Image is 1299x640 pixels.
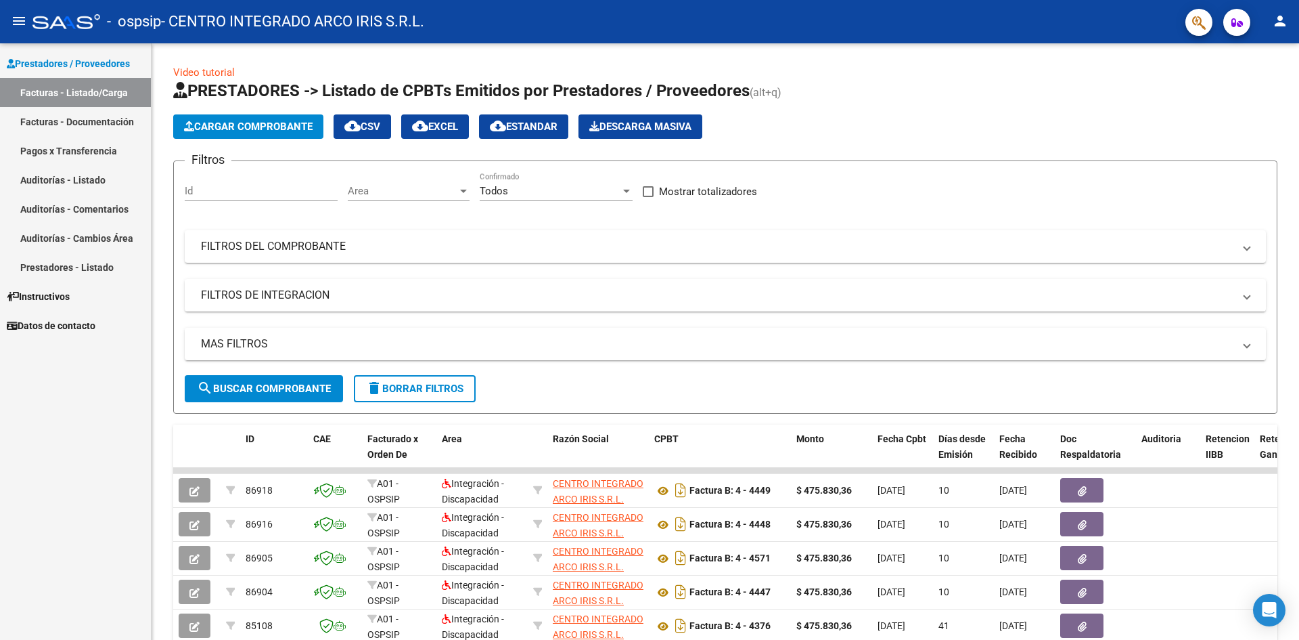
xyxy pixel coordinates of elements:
span: (alt+q) [750,86,781,99]
span: CAE [313,433,331,444]
i: Descargar documento [672,615,689,637]
span: Datos de contacto [7,318,95,333]
span: Auditoria [1141,433,1181,444]
span: Días desde Emisión [938,433,986,460]
strong: $ 475.830,36 [796,519,852,530]
mat-expansion-panel-header: MAS FILTROS [185,328,1266,360]
datatable-header-cell: Area [436,425,528,484]
span: Fecha Recibido [999,433,1037,460]
span: Todos [480,185,508,197]
span: Integración - Discapacidad [442,546,504,572]
button: Descarga Masiva [578,114,702,139]
mat-icon: menu [11,13,27,29]
strong: Factura B: 4 - 4449 [689,486,771,496]
span: 10 [938,586,949,597]
span: Razón Social [553,433,609,444]
mat-icon: delete [366,380,382,396]
span: 86918 [246,485,273,496]
span: Mostrar totalizadores [659,184,757,200]
span: Integración - Discapacidad [442,614,504,640]
span: [DATE] [878,485,905,496]
button: Borrar Filtros [354,375,476,402]
span: CENTRO INTEGRADO ARCO IRIS S.R.L. [553,614,643,640]
span: 10 [938,519,949,530]
datatable-header-cell: Retencion IIBB [1200,425,1254,484]
span: Descarga Masiva [589,121,691,133]
span: [DATE] [999,586,1027,597]
span: [DATE] [999,553,1027,563]
datatable-header-cell: ID [240,425,308,484]
strong: $ 475.830,36 [796,553,852,563]
div: 30712404007 [553,612,643,640]
datatable-header-cell: Fecha Recibido [994,425,1055,484]
span: - ospsip [107,7,161,37]
span: 86904 [246,586,273,597]
strong: Factura B: 4 - 4571 [689,553,771,564]
strong: Factura B: 4 - 4376 [689,621,771,632]
datatable-header-cell: Auditoria [1136,425,1200,484]
span: CENTRO INTEGRADO ARCO IRIS S.R.L. [553,546,643,572]
a: Video tutorial [173,66,235,79]
i: Descargar documento [672,513,689,535]
mat-expansion-panel-header: FILTROS DEL COMPROBANTE [185,230,1266,263]
button: CSV [334,114,391,139]
span: ID [246,433,254,444]
span: CPBT [654,433,679,444]
mat-icon: search [197,380,213,396]
span: 41 [938,620,949,631]
span: Borrar Filtros [366,383,463,395]
mat-panel-title: FILTROS DE INTEGRACION [201,288,1233,303]
button: EXCEL [401,114,469,139]
h3: Filtros [185,150,231,169]
mat-icon: person [1272,13,1288,29]
datatable-header-cell: Razón Social [547,425,649,484]
button: Estandar [479,114,568,139]
span: 85108 [246,620,273,631]
div: Open Intercom Messenger [1253,594,1285,626]
span: A01 - OSPSIP [367,614,400,640]
datatable-header-cell: Monto [791,425,872,484]
span: CSV [344,121,380,133]
mat-panel-title: MAS FILTROS [201,337,1233,351]
span: - CENTRO INTEGRADO ARCO IRIS S.R.L. [161,7,424,37]
span: CENTRO INTEGRADO ARCO IRIS S.R.L. [553,512,643,538]
span: CENTRO INTEGRADO ARCO IRIS S.R.L. [553,580,643,606]
div: 30712404007 [553,510,643,538]
datatable-header-cell: CPBT [649,425,791,484]
span: PRESTADORES -> Listado de CPBTs Emitidos por Prestadores / Proveedores [173,81,750,100]
span: Area [442,433,462,444]
datatable-header-cell: CAE [308,425,362,484]
span: Integración - Discapacidad [442,478,504,505]
span: 86905 [246,553,273,563]
span: A01 - OSPSIP [367,478,400,505]
div: 30712404007 [553,476,643,505]
span: Estandar [490,121,557,133]
span: A01 - OSPSIP [367,580,400,606]
mat-icon: cloud_download [490,118,506,134]
mat-panel-title: FILTROS DEL COMPROBANTE [201,239,1233,254]
span: Instructivos [7,289,70,304]
button: Buscar Comprobante [185,375,343,402]
app-download-masive: Descarga masiva de comprobantes (adjuntos) [578,114,702,139]
span: Integración - Discapacidad [442,512,504,538]
span: 10 [938,485,949,496]
datatable-header-cell: Facturado x Orden De [362,425,436,484]
span: [DATE] [999,620,1027,631]
span: CENTRO INTEGRADO ARCO IRIS S.R.L. [553,478,643,505]
span: 86916 [246,519,273,530]
span: Cargar Comprobante [184,121,313,133]
span: EXCEL [412,121,458,133]
strong: $ 475.830,36 [796,485,852,496]
mat-icon: cloud_download [412,118,428,134]
span: [DATE] [999,519,1027,530]
span: [DATE] [878,553,905,563]
span: Integración - Discapacidad [442,580,504,606]
span: [DATE] [999,485,1027,496]
span: Retencion IIBB [1206,433,1250,460]
strong: Factura B: 4 - 4448 [689,519,771,530]
mat-icon: cloud_download [344,118,361,134]
button: Cargar Comprobante [173,114,323,139]
span: Fecha Cpbt [878,433,926,444]
span: A01 - OSPSIP [367,546,400,572]
strong: Factura B: 4 - 4447 [689,587,771,598]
